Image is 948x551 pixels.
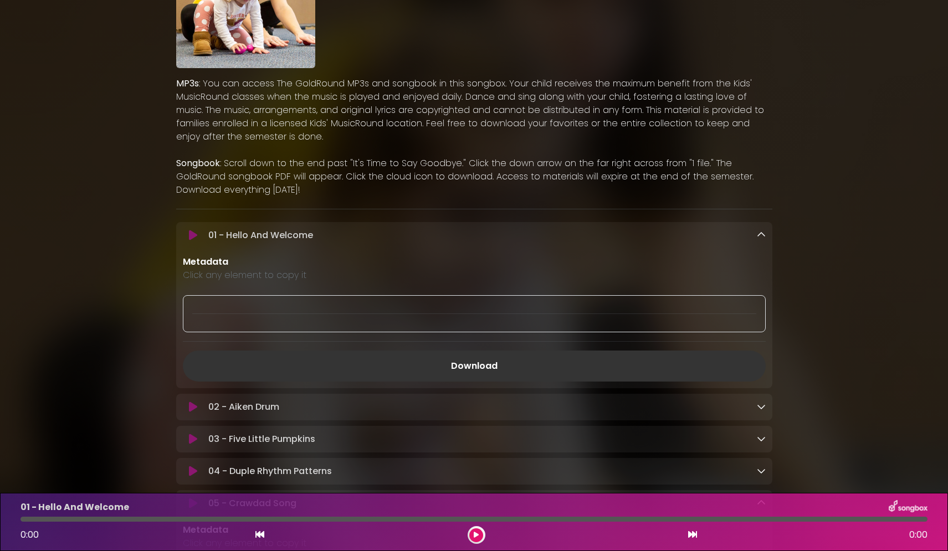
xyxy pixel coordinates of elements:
[21,501,129,514] p: 01 - Hello And Welcome
[183,269,766,282] p: Click any element to copy it
[176,157,772,197] p: : Scroll down to the end past "It's Time to Say Goodbye." Click the down arrow on the far right a...
[176,157,220,169] strong: Songbook
[208,229,313,242] p: 01 - Hello And Welcome
[889,500,927,514] img: songbox-logo-white.png
[208,465,332,478] p: 04 - Duple Rhythm Patterns
[176,77,199,90] strong: MP3s
[208,432,315,446] p: 03 - Five Little Pumpkins
[21,528,39,541] span: 0:00
[183,351,766,382] a: Download
[183,255,766,269] p: Metadata
[909,528,927,542] span: 0:00
[176,77,772,143] p: : You can access The GoldRound MP3s and songbook in this songbox. Your child receives the maximum...
[208,400,279,414] p: 02 - Aiken Drum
